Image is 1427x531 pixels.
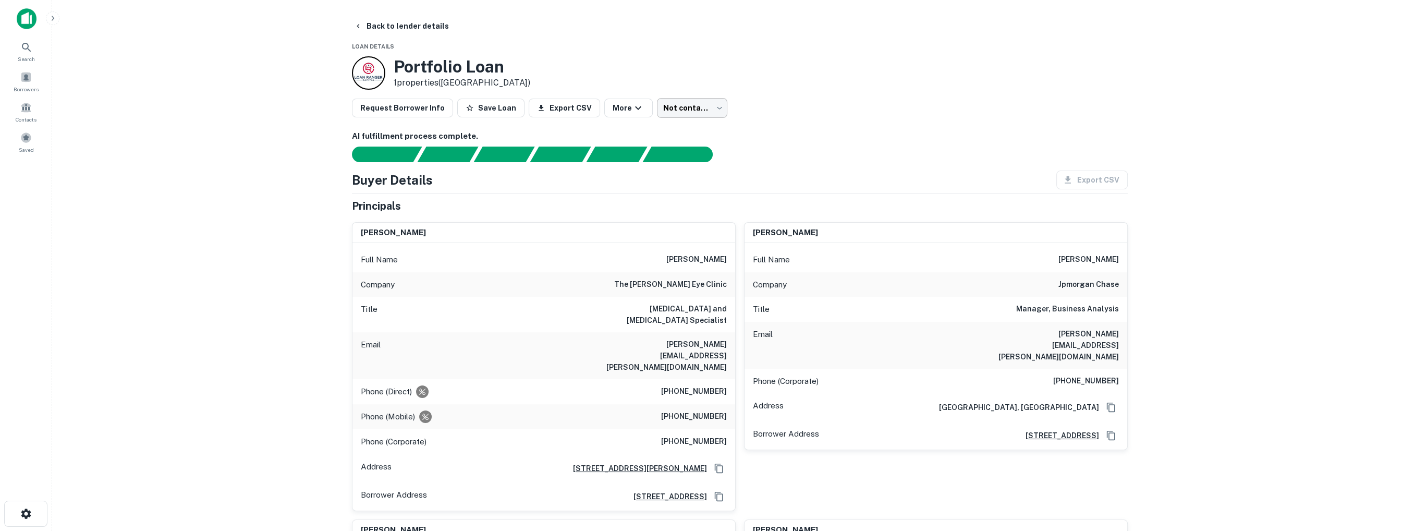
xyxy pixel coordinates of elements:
div: Your request is received and processing... [417,147,478,162]
button: Copy Address [711,461,727,476]
h5: Principals [352,198,401,214]
div: AI fulfillment process complete. [643,147,725,162]
button: Copy Address [1103,428,1119,443]
button: More [604,99,653,117]
button: Export CSV [529,99,600,117]
button: Request Borrower Info [352,99,453,117]
p: Full Name [753,254,790,266]
h6: [PERSON_NAME] [753,227,818,239]
div: Principals found, AI now looking for contact information... [530,147,591,162]
p: Email [753,328,773,363]
span: Loan Details [352,43,394,50]
h6: [PERSON_NAME] [361,227,426,239]
h6: [PHONE_NUMBER] [1053,375,1119,388]
p: Phone (Corporate) [361,436,426,448]
h6: [PERSON_NAME][EMAIL_ADDRESS][PERSON_NAME][DOMAIN_NAME] [602,339,727,373]
div: Requests to not be contacted at this number [416,385,429,398]
h6: [PHONE_NUMBER] [661,436,727,448]
div: Documents found, AI parsing details... [473,147,534,162]
p: Address [361,461,392,476]
h6: [PHONE_NUMBER] [661,385,727,398]
a: [STREET_ADDRESS] [625,491,707,502]
h6: [GEOGRAPHIC_DATA], [GEOGRAPHIC_DATA] [931,402,1099,413]
div: Not contacted [657,98,727,118]
p: Address [753,400,784,415]
h6: [PERSON_NAME] [1058,254,1119,266]
p: Title [361,303,377,326]
button: Copy Address [1103,400,1119,415]
h6: the [PERSON_NAME] eye clinic [614,279,727,291]
span: Borrowers [14,85,39,93]
a: [STREET_ADDRESS][PERSON_NAME] [565,463,707,474]
button: Back to lender details [350,17,453,35]
a: Borrowers [3,67,49,95]
iframe: Chat Widget [1375,448,1427,498]
h6: jpmorgan chase [1058,279,1119,291]
button: Save Loan [457,99,525,117]
p: Full Name [361,254,398,266]
a: [STREET_ADDRESS] [1017,430,1099,441]
img: capitalize-icon.png [17,8,36,29]
p: Company [753,279,787,291]
button: Copy Address [711,489,727,504]
h6: [PERSON_NAME][EMAIL_ADDRESS][PERSON_NAME][DOMAIN_NAME] [994,328,1119,363]
div: Sending borrower request to AI... [339,147,418,162]
a: Search [3,37,49,65]
p: Title [753,303,770,316]
div: Principals found, still searching for contact information. This may take time... [586,147,647,162]
p: Email [361,339,381,373]
h6: [MEDICAL_DATA] and [MEDICAL_DATA] Specialist [602,303,727,326]
p: Borrower Address [753,428,819,443]
span: Saved [19,146,34,154]
p: Phone (Direct) [361,385,412,398]
h3: Portfolio Loan [394,57,530,77]
h6: [PERSON_NAME] [666,254,727,266]
h6: Manager, Business Analysis [1016,303,1119,316]
div: Requests to not be contacted at this number [419,411,432,423]
p: Phone (Mobile) [361,411,415,423]
p: Company [361,279,395,291]
span: Contacts [16,115,36,124]
p: Phone (Corporate) [753,375,819,388]
a: Contacts [3,98,49,126]
a: Saved [3,128,49,156]
p: Borrower Address [361,489,427,504]
h6: AI fulfillment process complete. [352,130,1128,142]
h4: Buyer Details [352,171,433,189]
p: 1 properties ([GEOGRAPHIC_DATA]) [394,77,530,89]
h6: [PHONE_NUMBER] [661,411,727,423]
span: Search [18,55,35,63]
